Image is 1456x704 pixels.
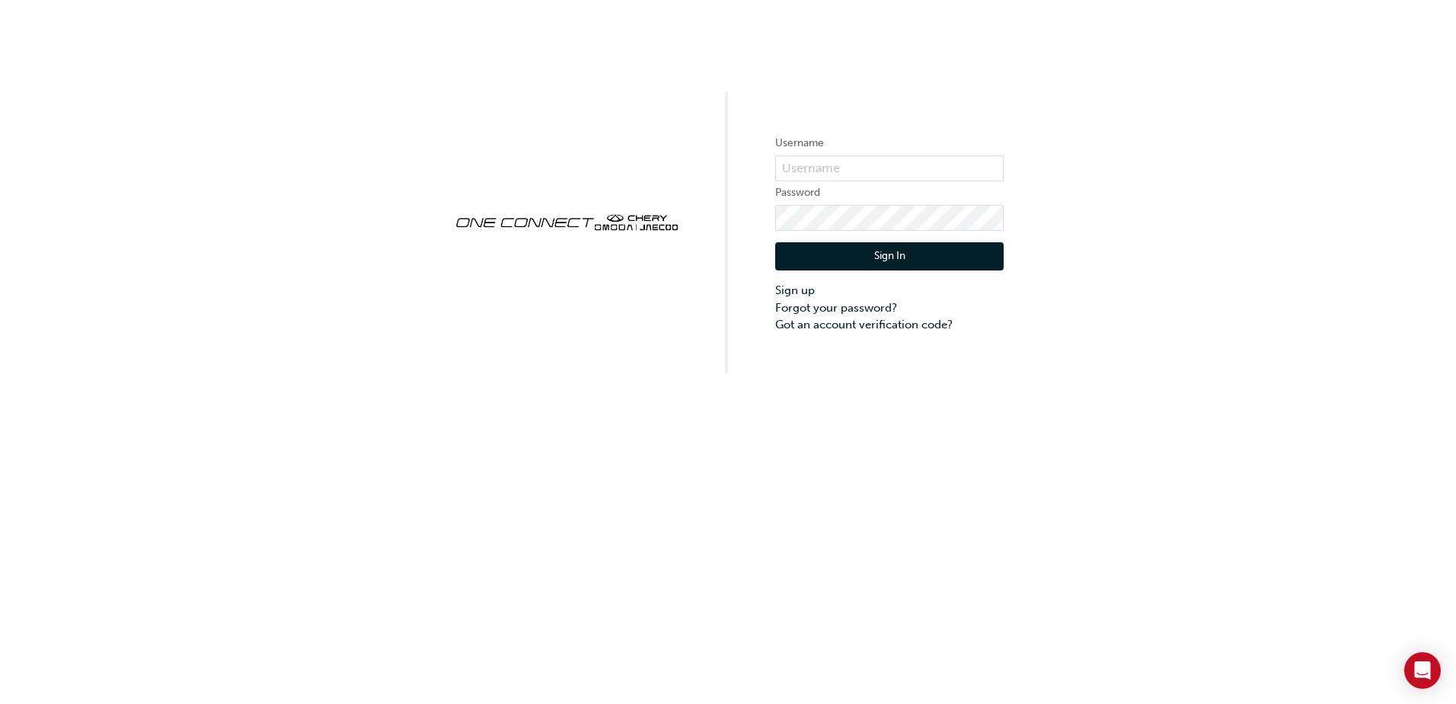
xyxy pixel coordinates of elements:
div: Open Intercom Messenger [1404,652,1441,689]
label: Password [775,184,1004,202]
a: Got an account verification code? [775,316,1004,334]
button: Sign In [775,242,1004,271]
a: Forgot your password? [775,299,1004,317]
img: oneconnect [452,201,681,241]
input: Username [775,155,1004,181]
a: Sign up [775,282,1004,299]
label: Username [775,134,1004,152]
